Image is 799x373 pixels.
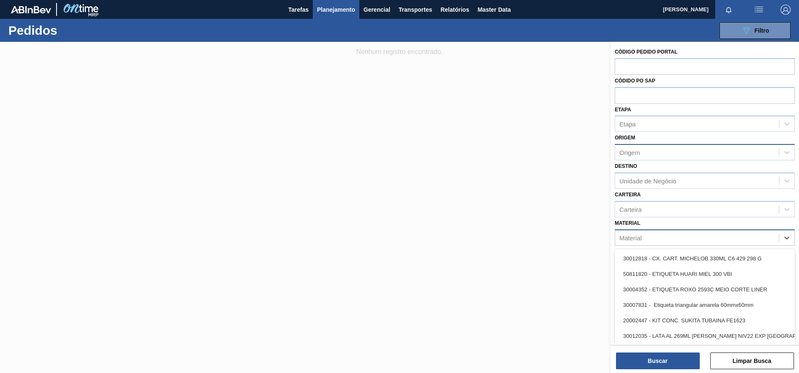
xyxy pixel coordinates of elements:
label: Carteira [615,192,641,198]
span: Master Data [477,5,510,15]
img: TNhmsLtSVTkK8tSr43FrP2fwEKptu5GPRR3wAAAABJRU5ErkJggg== [11,6,51,13]
div: Material [619,234,642,241]
div: Unidade de Negócio [619,177,676,184]
span: Filtro [755,27,769,34]
span: Planejamento [317,5,355,15]
div: 30012035 - LATA AL 269ML [PERSON_NAME] NIV22 EXP [GEOGRAPHIC_DATA] [615,328,795,344]
button: Filtro [719,22,791,39]
div: 20002447 - KIT CONC. SUKITA TUBAINA FE1623 [615,313,795,328]
h1: Pedidos [8,26,134,35]
div: 30007831 - Etiqueta triangular amarela 60mmx60mm [615,297,795,313]
label: Etapa [615,107,631,113]
label: Origem [615,135,635,141]
img: userActions [754,5,764,15]
span: Tarefas [288,5,309,15]
label: Material [615,220,640,226]
img: Logout [781,5,791,15]
div: 30012818 - CX. CART. MICHELOB 330ML C6 429 298 G [615,251,795,266]
label: Código Pedido Portal [615,49,678,55]
div: Carteira [619,206,642,213]
span: Gerencial [363,5,390,15]
button: Notificações [715,4,742,15]
div: 30004352 - ETIQUETA ROXO 2593C MEIO CORTE LINER [615,282,795,297]
label: Destino [615,163,637,169]
div: Etapa [619,121,636,128]
span: Relatórios [441,5,469,15]
span: Transportes [399,5,432,15]
div: Origem [619,149,640,156]
div: 50811820 - ETIQUETA HUARI MIEL 300 VBI [615,266,795,282]
label: Códido PO SAP [615,78,655,84]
